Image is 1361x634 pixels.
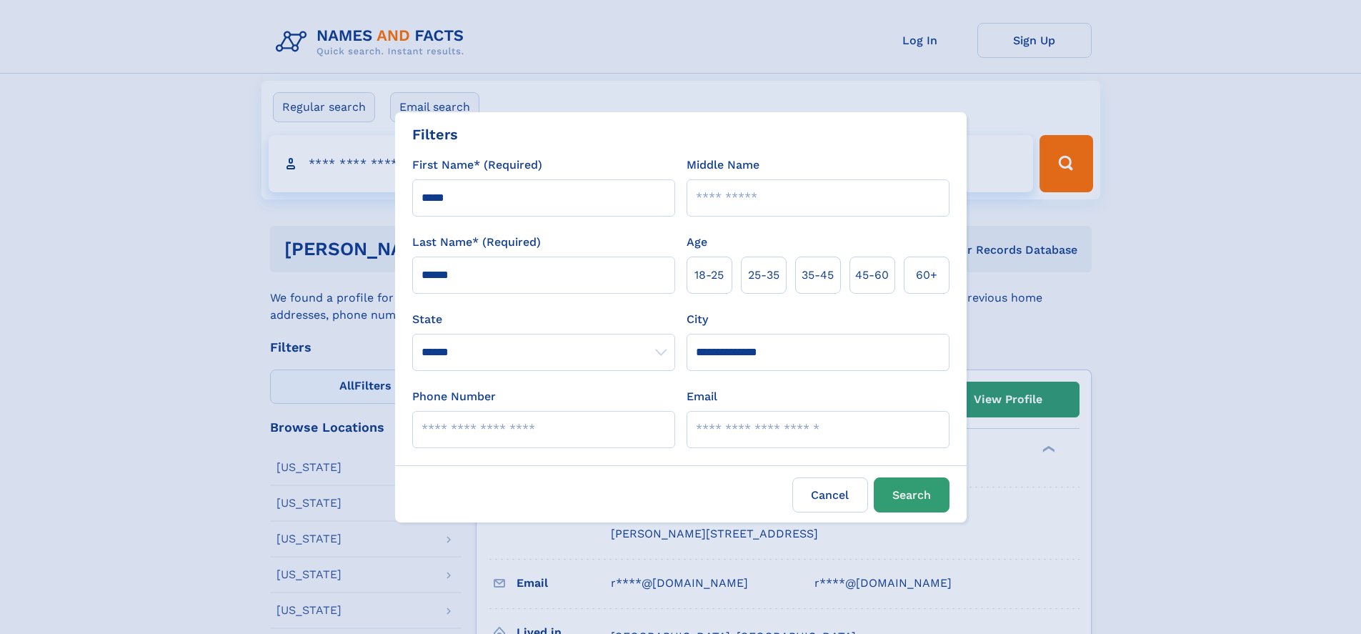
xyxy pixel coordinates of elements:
[687,388,717,405] label: Email
[792,477,868,512] label: Cancel
[412,311,675,328] label: State
[694,267,724,284] span: 18‑25
[412,124,458,145] div: Filters
[802,267,834,284] span: 35‑45
[412,234,541,251] label: Last Name* (Required)
[412,157,542,174] label: First Name* (Required)
[687,234,707,251] label: Age
[874,477,949,512] button: Search
[687,157,759,174] label: Middle Name
[855,267,889,284] span: 45‑60
[916,267,937,284] span: 60+
[748,267,779,284] span: 25‑35
[412,388,496,405] label: Phone Number
[687,311,708,328] label: City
